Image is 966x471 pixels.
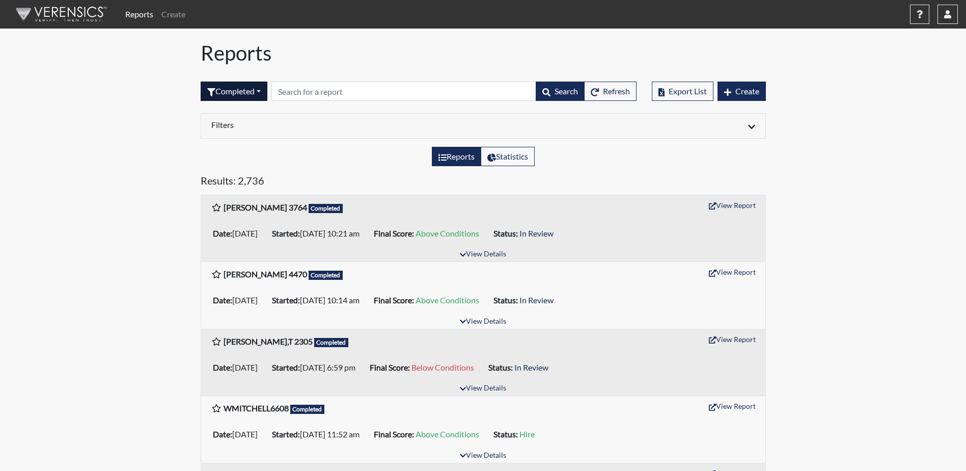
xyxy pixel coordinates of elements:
span: Completed [314,338,349,347]
button: View Details [455,382,511,396]
b: [PERSON_NAME],T 2305 [224,336,313,346]
b: Date: [213,362,232,372]
b: Started: [272,295,300,305]
b: WMITCHELL6608 [224,403,289,413]
span: Search [555,86,578,96]
b: Date: [213,295,232,305]
button: View Details [455,449,511,463]
b: Date: [213,429,232,439]
label: View statistics about completed interviews [481,147,535,166]
span: Export List [669,86,707,96]
li: [DATE] 11:52 am [268,426,370,442]
a: Create [157,4,189,24]
b: [PERSON_NAME] 4470 [224,269,307,279]
span: Completed [309,271,343,280]
span: Above Conditions [416,295,479,305]
div: Filter by interview status [201,82,267,101]
span: Completed [309,204,343,213]
b: Final Score: [374,228,414,238]
span: Above Conditions [416,429,479,439]
input: Search by Registration ID, Interview Number, or Investigation Name. [271,82,536,101]
span: Create [735,86,759,96]
b: Started: [272,429,300,439]
span: Refresh [603,86,630,96]
b: Final Score: [370,362,410,372]
li: [DATE] 10:21 am [268,225,370,242]
a: Reports [121,4,157,24]
li: [DATE] [209,359,268,376]
b: Final Score: [374,295,414,305]
span: Below Conditions [411,362,474,372]
button: View Report [704,331,760,347]
b: Status: [493,295,518,305]
h1: Reports [201,41,766,65]
b: Final Score: [374,429,414,439]
button: View Report [704,197,760,213]
b: Started: [272,228,300,238]
li: [DATE] [209,292,268,308]
button: Export List [652,82,713,101]
button: Refresh [584,82,637,101]
b: [PERSON_NAME] 3764 [224,202,307,212]
button: View Details [455,248,511,261]
button: Create [717,82,766,101]
h5: Results: 2,736 [201,174,766,191]
b: Status: [493,228,518,238]
span: In Review [519,228,554,238]
span: In Review [519,295,554,305]
li: [DATE] [209,426,268,442]
button: Completed [201,82,267,101]
b: Started: [272,362,300,372]
button: View Details [455,315,511,329]
b: Status: [493,429,518,439]
button: View Report [704,264,760,280]
span: Above Conditions [416,228,479,238]
button: Search [536,82,585,101]
h6: Filters [211,120,476,129]
b: Date: [213,228,232,238]
span: Completed [290,405,325,414]
li: [DATE] [209,225,268,242]
div: Click to expand/collapse filters [204,120,763,132]
b: Status: [488,362,513,372]
span: Hire [519,429,535,439]
button: View Report [704,398,760,414]
span: In Review [514,362,548,372]
li: [DATE] 6:59 pm [268,359,366,376]
label: View the list of reports [432,147,481,166]
li: [DATE] 10:14 am [268,292,370,308]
